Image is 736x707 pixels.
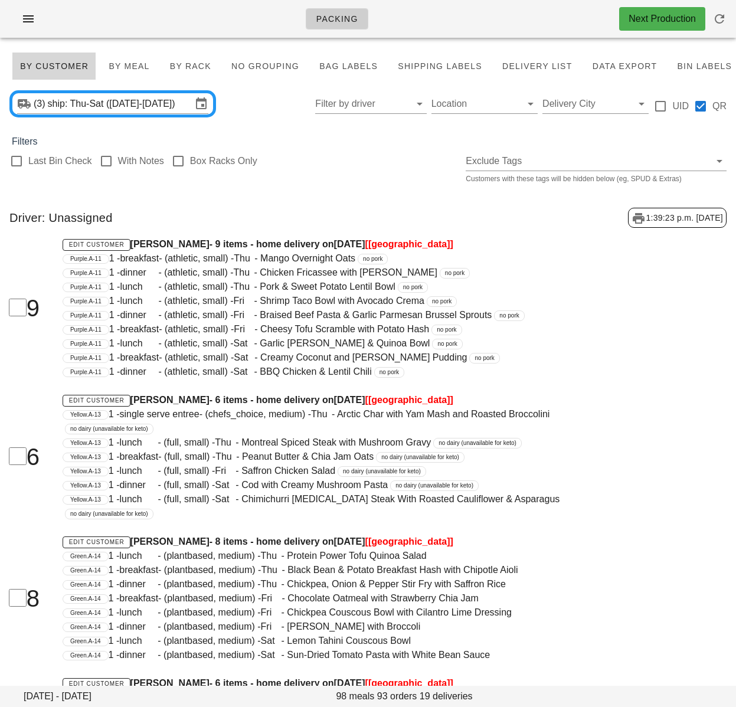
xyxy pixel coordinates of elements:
[542,94,649,113] div: Delivery City
[109,296,424,306] span: 1 - - (athletic, small) - - Shrimp Taco Bowl with Avocado Crema
[63,676,611,690] h4: [PERSON_NAME] - 6 items - home delivery on
[120,280,158,294] span: lunch
[190,155,257,167] label: Box Racks Only
[119,436,158,450] span: lunch
[70,368,102,377] span: Purple.A-11
[109,650,490,660] span: 1 - - (plantbased, medium) - - Sun-Dried Tomato Pasta with White Bean Sauce
[261,605,282,620] span: Fri
[109,636,411,646] span: 1 - - (plantbased, medium) - - Lemon Tahini Couscous Bowl
[119,605,158,620] span: lunch
[315,94,426,113] div: Filter by driver
[215,436,235,450] span: Thu
[63,536,130,548] a: Edit Customer
[119,492,158,506] span: lunch
[109,607,512,617] span: 1 - - (plantbased, medium) - - Chickpea Couscous Bowl with Cilantro Lime Dressing
[712,100,727,112] label: QR
[70,467,101,476] span: Yellow.A-13
[316,14,358,24] span: Packing
[334,395,365,405] span: [DATE]
[109,593,479,603] span: 1 - - (plantbased, medium) - - Chocolate Oatmeal with Strawberry Chia Jam
[109,437,431,447] span: 1 - - (full, small) - - Montreal Spiced Steak with Mushroom Gravy
[390,52,490,80] button: Shipping Labels
[119,407,199,421] span: single serve entree
[70,411,101,419] span: Yellow.A-13
[109,352,467,362] span: 1 - - (athletic, small) - - Creamy Coconut and [PERSON_NAME] Pudding
[231,61,299,71] span: No grouping
[224,52,307,80] button: No grouping
[70,354,102,362] span: Purple.A-11
[70,496,101,504] span: Yellow.A-13
[119,478,158,492] span: dinner
[70,340,102,348] span: Purple.A-11
[109,494,560,504] span: 1 - - (full, small) - - Chimichurri [MEDICAL_DATA] Steak With Roasted Cauliflower & Asparagus
[70,453,101,461] span: Yellow.A-13
[311,407,332,421] span: Thu
[261,634,282,648] span: Sat
[119,620,158,634] span: dinner
[109,579,506,589] span: 1 - - (plantbased, medium) - - Chickpea, Onion & Pepper Stir Fry with Saffron Rice
[261,563,282,577] span: Thu
[215,464,235,478] span: Fri
[261,577,282,591] span: Thu
[120,351,159,365] span: breakfast
[70,609,101,617] span: Green.A-14
[70,652,101,660] span: Green.A-14
[397,61,482,71] span: Shipping Labels
[109,551,427,561] span: 1 - - (plantbased, medium) - - Protein Power Tofu Quinoa Salad
[70,567,101,575] span: Green.A-14
[215,450,236,464] span: Thu
[109,409,550,419] span: 1 - - (chefs_choice, medium) - - Arctic Char with Yam Mash and Roasted Broccolini
[119,464,158,478] span: lunch
[120,336,158,351] span: lunch
[70,595,101,603] span: Green.A-14
[70,552,101,561] span: Green.A-14
[70,269,102,277] span: Purple.A-11
[234,351,254,365] span: Sat
[629,12,696,26] div: Next Production
[120,251,159,266] span: breakfast
[70,283,102,292] span: Purple.A-11
[628,208,727,228] div: 1:39:23 p.m. [DATE]
[261,549,282,563] span: Thu
[261,648,282,662] span: Sat
[365,239,453,249] span: [[GEOGRAPHIC_DATA]]
[68,241,125,248] span: Edit Customer
[365,536,453,546] span: [[GEOGRAPHIC_DATA]]
[34,98,48,110] div: (3)
[63,239,130,251] a: Edit Customer
[234,294,254,308] span: Fri
[215,478,235,492] span: Sat
[119,563,158,577] span: breakfast
[119,591,158,605] span: breakfast
[109,466,335,476] span: 1 - - (full, small) - - Saffron Chicken Salad
[502,61,573,71] span: Delivery List
[28,155,92,167] label: Last Bin Check
[70,255,102,263] span: Purple.A-11
[68,397,125,404] span: Edit Customer
[12,52,96,80] button: By Customer
[234,251,254,266] span: Thu
[109,338,430,348] span: 1 - - (athletic, small) - - Garlic [PERSON_NAME] & Quinoa Bowl
[162,52,219,80] button: By Rack
[234,322,254,336] span: Fri
[109,324,429,334] span: 1 - - (athletic, small) - - Cheesy Tofu Scramble with Potato Hash
[334,536,365,546] span: [DATE]
[234,336,254,351] span: Sat
[672,100,689,112] label: UID
[234,266,254,280] span: Thu
[108,61,149,71] span: By Meal
[585,52,665,80] button: Data Export
[120,322,159,336] span: breakfast
[365,395,453,405] span: [[GEOGRAPHIC_DATA]]
[70,623,101,631] span: Green.A-14
[63,393,611,407] h4: [PERSON_NAME] - 6 items - home delivery on
[261,620,282,634] span: Fri
[319,61,378,71] span: Bag Labels
[109,565,518,575] span: 1 - - (plantbased, medium) - - Black Bean & Potato Breakfast Hash with Chipotle Aioli
[70,581,101,589] span: Green.A-14
[676,61,732,71] span: Bin Labels
[334,678,365,688] span: [DATE]
[70,326,102,334] span: Purple.A-11
[63,237,611,251] h4: [PERSON_NAME] - 9 items - home delivery on
[63,678,130,690] a: Edit Customer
